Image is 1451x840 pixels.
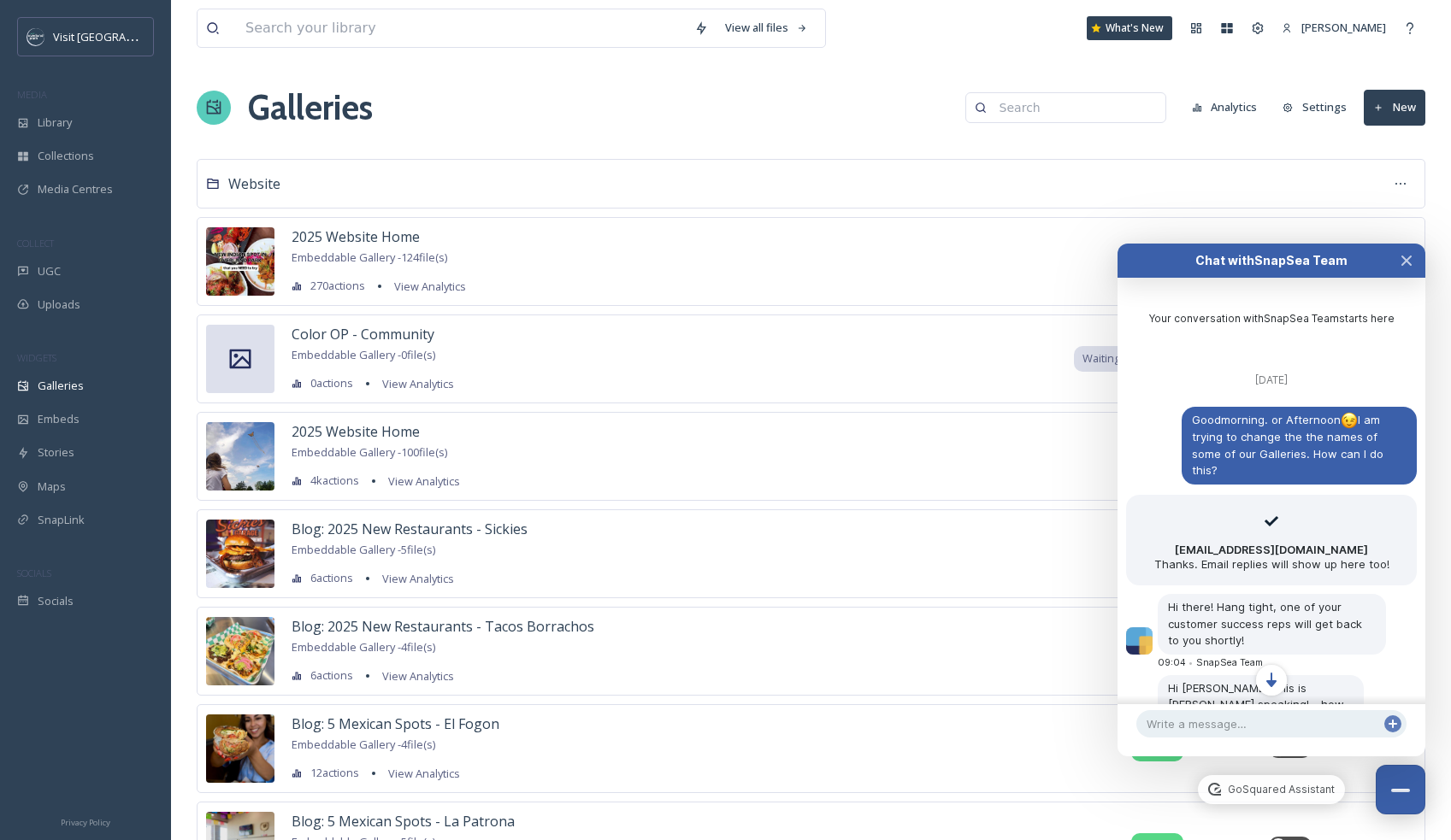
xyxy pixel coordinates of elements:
span: Hi there! Hang tight, one of your customer success reps will get back to you shortly! [1168,600,1365,647]
span: • [1189,657,1193,668]
button: New [1364,90,1425,125]
span: COLLECT [17,237,54,250]
span: SnapLink [38,512,85,528]
button: Close Chat [1388,244,1425,278]
span: Media Centres [38,181,113,197]
span: 6 actions [310,570,353,586]
span: Website [228,174,280,193]
img: 7615155b-ecd1-4a66-8c72-486a6099f4b4.jpg [206,714,274,783]
img: c3es6xdrejuflcaqpovn.png [27,28,44,45]
span: 4k actions [310,473,359,489]
div: [DATE] [1118,373,1425,386]
a: Galleries [248,82,373,133]
span: Embeddable Gallery - 0 file(s) [292,347,435,362]
div: 09:04 SnapSea Team [1158,657,1273,668]
span: 2025 Website Home [292,422,420,441]
span: Embeddable Gallery - 4 file(s) [292,737,435,752]
span: View Analytics [388,766,460,781]
span: SOCIALS [17,567,51,579]
span: View Analytics [382,668,454,684]
div: Your conversation with SnapSea Team starts here [1135,312,1408,326]
a: Analytics [1183,91,1275,124]
img: 5f241ac0-2491-4368-b96f-b3e5c27196c2.jpg [206,520,274,588]
span: Blog: 5 Mexican Spots - La Patrona [292,812,515,831]
img: 0da49563-c2c2-49a0-948e-ed0ccb35d109.jpg [206,422,274,490]
button: Settings [1274,91,1355,124]
span: WIDGETS [17,351,56,364]
span: Hi [PERSON_NAME], this is [PERSON_NAME] speaking! - how are you [DATE]? [1168,681,1348,728]
span: Maps [38,479,66,495]
img: 907766dfacde10fd0ed2dbfcaeb73adf95910f8d38e0cf1e35f8ad61ca8564bb [1126,627,1153,655]
span: Privacy Policy [61,817,110,828]
span: Collections [38,148,94,164]
a: View Analytics [374,373,454,394]
span: Waiting for Events [1082,350,1175,367]
span: Embeddable Gallery - 124 file(s) [292,250,447,265]
span: Galleries [38,378,84,394]
span: View Analytics [388,473,460,489]
span: Goodmorning. or Afternoon I am trying to change the the names of some of our Galleries. How can I... [1192,413,1387,477]
a: View Analytics [374,666,454,686]
input: Search [991,91,1157,125]
span: Embeddable Gallery - 5 file(s) [292,542,435,557]
span: Blog: 2025 New Restaurants - Tacos Borrachos [292,617,594,636]
button: Close Chat [1376,765,1425,814]
span: 270 actions [310,278,365,294]
input: Search your library [237,9,686,47]
span: 6 actions [310,667,353,684]
span: Socials [38,593,74,609]
span: UGC [38,263,61,279]
span: Blog: 5 Mexican Spots - El Fogon [292,714,499,733]
a: View Analytics [374,568,454,589]
span: Stories [38,444,74,461]
span: View Analytics [394,279,466,294]
span: Blog: 2025 New Restaurants - Sickies [292,520,528,538]
span: [PERSON_NAME] [1301,20,1386,35]
a: View Analytics [386,276,466,297]
div: Chat with SnapSea Team [1148,252,1395,269]
a: Privacy Policy [61,811,110,831]
button: Analytics [1183,91,1266,124]
a: GoSquared Assistant [1198,775,1344,804]
a: View all files [717,11,817,44]
p: [EMAIL_ADDRESS][DOMAIN_NAME] [1135,543,1408,556]
span: Color OP - Community [292,325,434,344]
a: View Analytics [380,471,460,491]
span: View Analytics [382,376,454,391]
span: Embeddable Gallery - 100 file(s) [292,444,447,460]
span: 12 actions [310,765,359,781]
a: What's New [1087,16,1172,40]
img: ffb30c90-99ac-4499-b94d-71e3efbbb371.jpg [206,227,274,296]
img: ;) [1341,412,1358,429]
span: View Analytics [382,571,454,586]
div: Thanks. Email replies will show up here too! [1135,543,1408,573]
span: Uploads [38,297,80,313]
a: [PERSON_NAME] [1273,11,1395,44]
a: Settings [1274,91,1364,124]
span: Library [38,115,72,131]
span: Embeddable Gallery - 4 file(s) [292,639,435,655]
span: 2025 Website Home [292,227,420,246]
span: 0 actions [310,375,353,391]
span: Visit [GEOGRAPHIC_DATA] [53,28,186,44]
span: Embeds [38,411,80,427]
span: MEDIA [17,88,47,101]
a: View Analytics [380,763,460,784]
img: 70f878e8-44ca-4033-9553-ff690896b398.jpg [206,617,274,685]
